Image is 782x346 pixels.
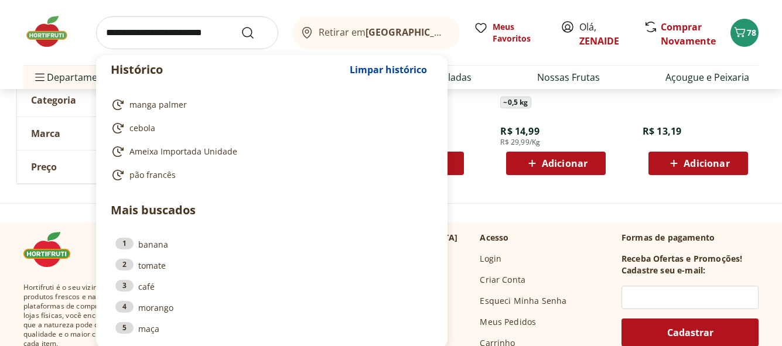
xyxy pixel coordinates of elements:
a: pão francês [111,168,428,182]
a: Açougue e Peixaria [665,70,749,84]
span: R$ 14,99 [500,125,539,138]
a: Meus Pedidos [480,316,536,328]
span: Cadastrar [667,328,713,337]
img: Hortifruti [23,14,82,49]
span: cebola [129,122,155,134]
p: Formas de pagamento [621,232,759,244]
a: manga palmer [111,98,428,112]
a: 5maça [115,322,428,335]
a: Ameixa Importada Unidade [111,145,428,159]
button: Retirar em[GEOGRAPHIC_DATA]/[GEOGRAPHIC_DATA] [292,16,460,49]
a: cebola [111,121,428,135]
span: Preço [31,161,57,173]
span: Adicionar [684,159,729,168]
button: Carrinho [730,19,759,47]
h3: Cadastre seu e-mail: [621,265,705,276]
button: Adicionar [506,152,606,175]
a: Esqueci Minha Senha [480,295,566,307]
span: pão francês [129,169,176,181]
a: Login [480,253,501,265]
p: Mais buscados [111,201,433,219]
span: 78 [747,27,756,38]
a: Criar Conta [480,274,525,286]
div: 1 [115,238,134,249]
a: 2tomate [115,259,428,272]
span: Adicionar [542,159,588,168]
a: 4morango [115,301,428,314]
span: Marca [31,128,60,139]
span: Meus Favoritos [493,21,547,44]
a: Meus Favoritos [474,21,547,44]
div: 4 [115,301,134,313]
span: Olá, [579,20,631,48]
span: Departamentos [33,63,117,91]
button: Adicionar [648,152,748,175]
span: Categoria [31,94,76,106]
button: Marca [17,117,193,150]
span: Limpar histórico [350,65,427,74]
button: Categoria [17,84,193,117]
a: ZENAIDE [579,35,619,47]
b: [GEOGRAPHIC_DATA]/[GEOGRAPHIC_DATA] [366,26,563,39]
a: Comprar Novamente [661,20,716,47]
span: Ameixa Importada Unidade [129,146,237,157]
a: Nossas Frutas [537,70,600,84]
img: Hortifruti [23,232,82,267]
button: Limpar histórico [344,56,433,84]
span: manga palmer [129,99,187,111]
button: Preço [17,150,193,183]
span: R$ 29,99/Kg [500,138,540,147]
input: search [96,16,278,49]
button: Menu [33,63,47,91]
span: ~ 0,5 kg [500,97,531,108]
a: 1banana [115,238,428,251]
span: R$ 13,19 [643,125,681,138]
p: Histórico [111,61,344,78]
div: 2 [115,259,134,270]
div: 5 [115,322,134,334]
div: 3 [115,280,134,292]
a: 3café [115,280,428,293]
span: Retirar em [319,27,448,37]
h3: Receba Ofertas e Promoções! [621,253,742,265]
button: Submit Search [241,26,269,40]
p: Acesso [480,232,508,244]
